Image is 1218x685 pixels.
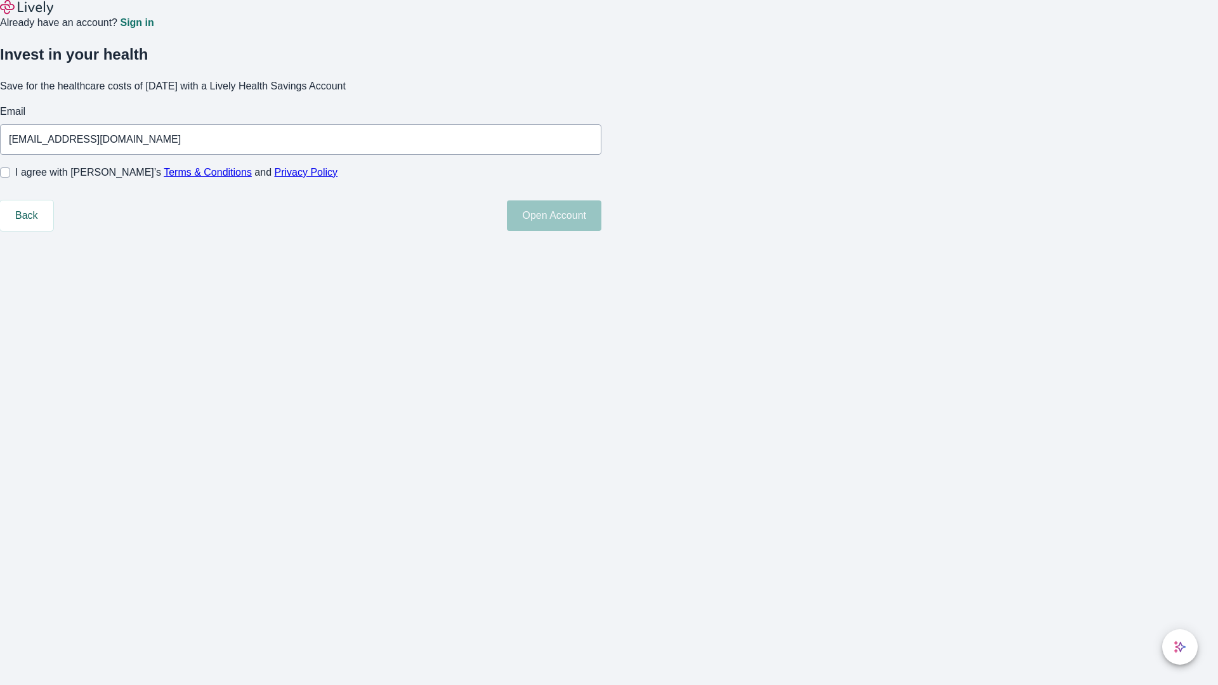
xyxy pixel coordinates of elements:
a: Terms & Conditions [164,167,252,178]
a: Privacy Policy [275,167,338,178]
a: Sign in [120,18,154,28]
svg: Lively AI Assistant [1174,641,1186,653]
span: I agree with [PERSON_NAME]’s and [15,165,337,180]
button: chat [1162,629,1198,665]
